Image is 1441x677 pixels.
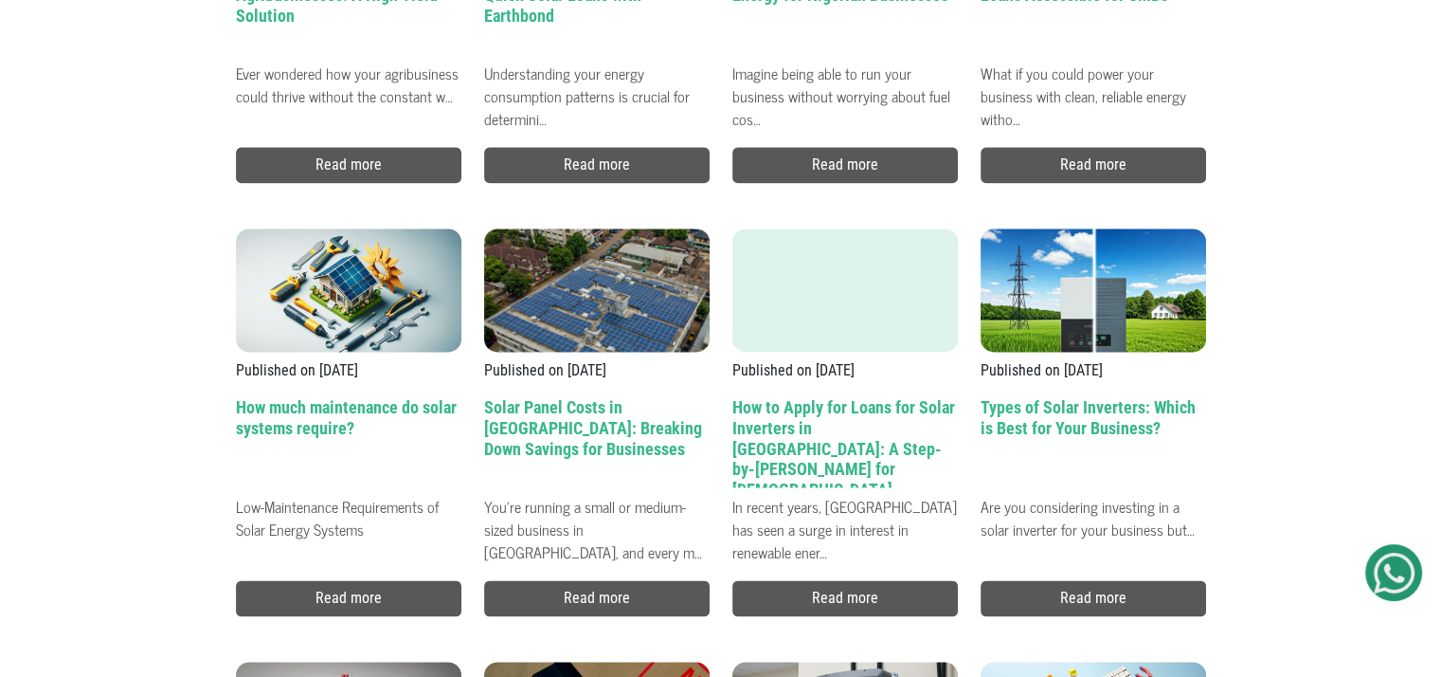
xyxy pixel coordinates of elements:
img: Get Started On Earthbond Via Whatsapp [1374,553,1414,594]
p: Published on [DATE] [484,359,710,382]
a: Read more [236,580,461,616]
a: Read more [981,580,1206,616]
p: Low-Maintenance Requirements of Solar Energy Systems [236,487,461,535]
p: What if you could power your business with clean, reliable energy witho… [981,54,1206,101]
a: Published on [DATE] Types of Solar Inverters: Which is Best for Your Business? Are you considerin... [981,229,1206,535]
p: Published on [DATE] [732,359,958,382]
p: Ever wondered how your agribusiness could thrive without the constant w… [236,54,461,101]
a: Read more [236,147,461,183]
h2: Solar Panel Costs in [GEOGRAPHIC_DATA]: Breaking Down Savings for Businesses [484,397,710,487]
a: Published on [DATE] How much maintenance do solar systems require? Low-Maintenance Requirements o... [236,229,461,535]
a: Published on [DATE] Solar Panel Costs in [GEOGRAPHIC_DATA]: Breaking Down Savings for Businesses ... [484,229,710,535]
p: In recent years, [GEOGRAPHIC_DATA] has seen a surge in interest in renewable ener… [732,487,958,535]
p: Published on [DATE] [236,359,461,382]
p: Imagine being able to run your business without worrying about fuel cos… [732,54,958,101]
p: Published on [DATE] [981,359,1206,382]
a: Read more [732,147,958,183]
p: Are you considering investing in a solar inverter for your business but… [981,487,1206,535]
h2: How to Apply for Loans for Solar Inverters in [GEOGRAPHIC_DATA]: A Step-by-[PERSON_NAME] for [DEM... [732,397,958,487]
a: Read more [484,580,710,616]
p: You’re running a small or medium-sized business in [GEOGRAPHIC_DATA], and every m… [484,487,710,535]
p: Understanding your energy consumption patterns is crucial for determini… [484,54,710,101]
a: Read more [484,147,710,183]
h2: How much maintenance do solar systems require? [236,397,461,487]
a: Read more [732,580,958,616]
a: Published on [DATE] How to Apply for Loans for Solar Inverters in [GEOGRAPHIC_DATA]: A Step-by-[P... [732,229,958,535]
a: Read more [981,147,1206,183]
h2: Types of Solar Inverters: Which is Best for Your Business? [981,397,1206,487]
